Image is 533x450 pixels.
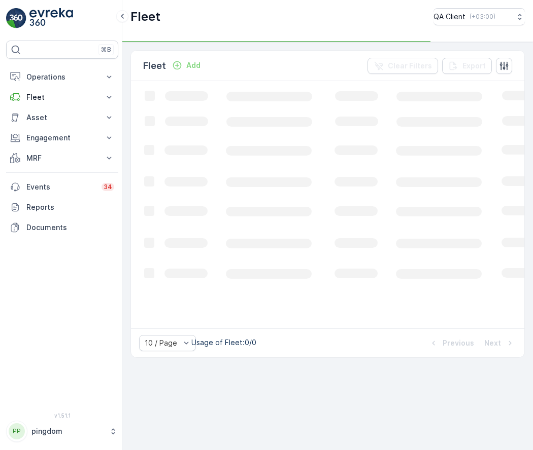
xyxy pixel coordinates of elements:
[443,338,474,348] p: Previous
[6,177,118,197] a: Events34
[26,202,114,212] p: Reports
[9,423,25,439] div: PP
[6,197,118,217] a: Reports
[6,128,118,148] button: Engagement
[6,217,118,238] a: Documents
[104,183,112,191] p: 34
[29,8,73,28] img: logo_light-DOdMpM7g.png
[186,60,201,70] p: Add
[6,148,118,168] button: MRF
[31,426,104,436] p: pingdom
[6,107,118,128] button: Asset
[434,8,525,25] button: QA Client(+03:00)
[26,153,98,163] p: MRF
[483,337,516,349] button: Next
[26,222,114,233] p: Documents
[470,13,495,21] p: ( +03:00 )
[6,413,118,419] span: v 1.51.1
[130,9,160,25] p: Fleet
[6,67,118,87] button: Operations
[26,72,98,82] p: Operations
[6,421,118,442] button: PPpingdom
[26,133,98,143] p: Engagement
[6,8,26,28] img: logo
[462,61,486,71] p: Export
[434,12,465,22] p: QA Client
[388,61,432,71] p: Clear Filters
[368,58,438,74] button: Clear Filters
[101,46,111,54] p: ⌘B
[143,59,166,73] p: Fleet
[484,338,501,348] p: Next
[6,87,118,107] button: Fleet
[191,337,256,348] p: Usage of Fleet : 0/0
[427,337,475,349] button: Previous
[442,58,492,74] button: Export
[26,113,98,123] p: Asset
[26,182,95,192] p: Events
[26,92,98,102] p: Fleet
[168,59,205,71] button: Add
